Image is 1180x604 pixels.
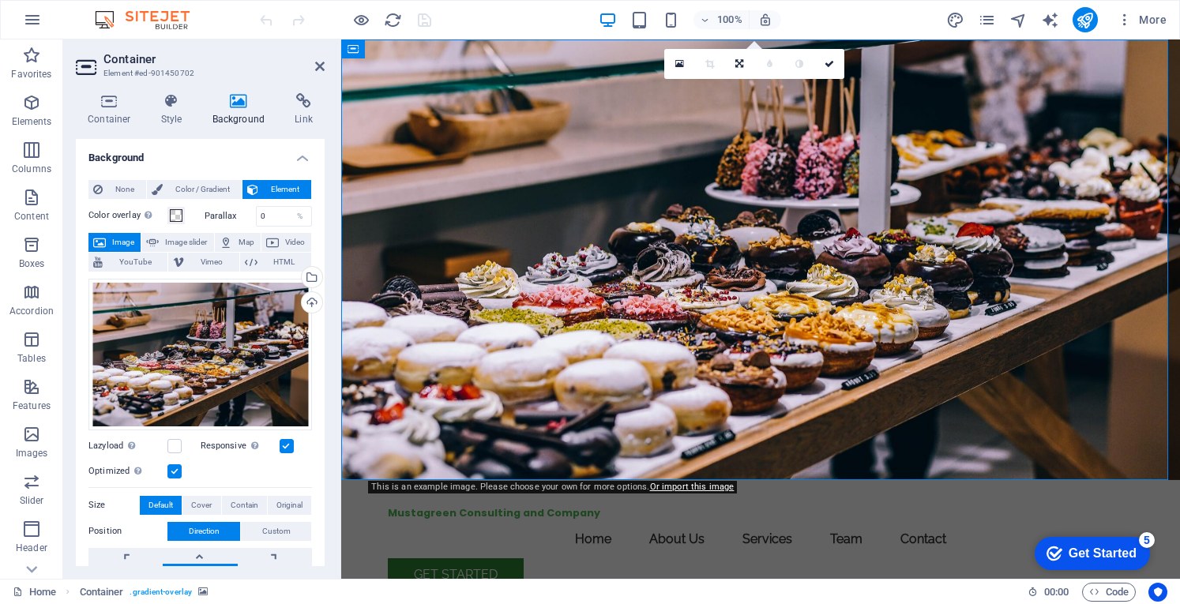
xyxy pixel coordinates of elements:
[12,163,51,175] p: Columns
[1089,583,1129,602] span: Code
[276,496,303,515] span: Original
[11,68,51,81] p: Favorites
[117,3,133,19] div: 5
[130,583,192,602] span: . gradient-overlay
[1117,12,1167,28] span: More
[1148,583,1167,602] button: Usercentrics
[1076,11,1094,29] i: Publish
[149,93,201,126] h4: Style
[167,522,240,541] button: Direction
[289,207,311,226] div: %
[241,522,311,541] button: Custom
[205,212,256,220] label: Parallax
[88,279,312,430] div: services-gallery-catering-dessert.jpeg
[237,233,256,252] span: Map
[650,482,735,492] a: Or import this image
[1082,583,1136,602] button: Code
[88,206,167,225] label: Color overlay
[978,10,997,29] button: pages
[16,542,47,554] p: Header
[141,233,213,252] button: Image slider
[784,49,814,79] a: Greyscale
[758,13,772,27] i: On resize automatically adjust zoom level to fit chosen device.
[9,305,54,317] p: Accordion
[47,17,115,32] div: Get Started
[262,253,306,272] span: HTML
[20,494,44,507] p: Slider
[80,583,124,602] span: Click to select. Double-click to edit
[76,139,325,167] h4: Background
[147,180,242,199] button: Color / Gradient
[19,257,45,270] p: Boxes
[201,437,280,456] label: Responsive
[1110,7,1173,32] button: More
[222,496,267,515] button: Contain
[163,233,209,252] span: Image slider
[88,180,146,199] button: None
[168,253,239,272] button: Vimeo
[240,253,311,272] button: HTML
[148,496,173,515] span: Default
[1009,10,1028,29] button: navigator
[189,522,220,541] span: Direction
[201,93,284,126] h4: Background
[88,437,167,456] label: Lazyload
[724,49,754,79] a: Change orientation
[198,587,208,596] i: This element contains a background
[140,496,182,515] button: Default
[103,52,325,66] h2: Container
[167,180,237,199] span: Color / Gradient
[1009,11,1028,29] i: Navigator
[107,253,163,272] span: YouTube
[717,10,742,29] h6: 100%
[268,496,311,515] button: Original
[1028,583,1069,602] h6: Session time
[284,233,306,252] span: Video
[76,93,149,126] h4: Container
[261,233,311,252] button: Video
[107,180,141,199] span: None
[1041,10,1060,29] button: text_generator
[693,10,750,29] button: 100%
[13,400,51,412] p: Features
[191,496,212,515] span: Cover
[182,496,220,515] button: Cover
[231,496,258,515] span: Contain
[88,462,167,481] label: Optimized
[242,180,311,199] button: Element
[103,66,293,81] h3: Element #ed-901450702
[13,8,128,41] div: Get Started 5 items remaining, 0% complete
[88,496,140,515] label: Size
[1055,586,1058,598] span: :
[263,180,306,199] span: Element
[368,481,737,493] div: This is an example image. Please choose your own for more options.
[17,352,46,365] p: Tables
[88,253,167,272] button: YouTube
[189,253,234,272] span: Vimeo
[215,233,261,252] button: Map
[946,11,964,29] i: Design (Ctrl+Alt+Y)
[111,233,136,252] span: Image
[664,49,694,79] a: Select files from the file manager, stock photos, or upload file(s)
[946,10,965,29] button: design
[12,115,52,128] p: Elements
[383,10,402,29] button: reload
[283,93,325,126] h4: Link
[384,11,402,29] i: Reload page
[1073,7,1098,32] button: publish
[91,10,209,29] img: Editor Logo
[88,522,167,541] label: Position
[814,49,844,79] a: Confirm ( Ctrl ⏎ )
[14,210,49,223] p: Content
[1044,583,1069,602] span: 00 00
[1041,11,1059,29] i: AI Writer
[13,583,56,602] a: Click to cancel selection. Double-click to open Pages
[694,49,724,79] a: Crop mode
[262,522,291,541] span: Custom
[754,49,784,79] a: Blur
[16,447,48,460] p: Images
[88,233,141,252] button: Image
[80,583,209,602] nav: breadcrumb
